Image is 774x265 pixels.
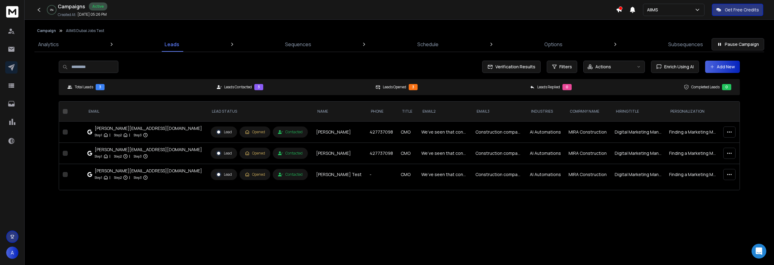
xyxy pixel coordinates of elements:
[397,102,418,122] th: title
[84,102,207,122] th: EMAIL
[559,64,572,70] span: Filters
[418,122,472,143] td: We’ve seen that construction brands like MIRA Construction are getting great results when they fo...
[366,122,397,143] td: 427737098
[312,102,366,122] th: NAME
[722,84,731,90] div: 0
[472,143,526,164] td: Construction companies that invest in brand storytelling are standing out faster online — especia...
[526,102,565,122] th: industries
[129,175,130,181] p: |
[383,85,406,90] p: Leads Opened
[95,132,102,138] p: Step 1
[366,143,397,164] td: 427737098
[134,153,142,159] p: Step 3
[245,151,265,156] div: Opened
[37,28,56,33] button: Campaign
[418,143,472,164] td: We’ve seen that construction brands like MIRA Construction are getting great results when they fo...
[662,64,694,70] span: Enrich Using AI
[705,61,740,73] button: Add New
[526,164,565,185] td: AI Automations
[58,3,85,10] h1: Campaigns
[129,153,130,159] p: |
[281,37,315,52] a: Sequences
[165,41,179,48] p: Leads
[651,61,699,73] button: Enrich Using AI
[541,37,566,52] a: Options
[565,143,611,164] td: MIRA Construction
[611,102,665,122] th: hiringTitle
[547,61,577,73] button: Filters
[409,84,418,90] div: 3
[418,102,472,122] th: email2
[66,28,104,33] p: AIIMS Dubai Jobs Test
[366,164,397,185] td: -
[129,132,130,138] p: |
[668,41,703,48] p: Subsequences
[712,38,764,50] button: Pause Campaign
[417,41,439,48] p: Schedule
[665,164,720,185] td: Finding a Marketing Manager who can translate concrete results into a compelling digital story is...
[75,85,93,90] p: Total Leads
[114,175,122,181] p: Step 2
[96,84,105,90] div: 3
[114,132,122,138] p: Step 2
[216,172,232,177] div: Lead
[482,61,541,73] button: Verification Results
[665,102,720,122] th: Personalization
[565,102,611,122] th: Company Name
[665,122,720,143] td: Finding a Marketing Manager who can translate concrete results into a compelling digital story is...
[216,151,232,156] div: Lead
[6,247,18,259] button: A
[134,175,142,181] p: Step 3
[691,85,720,90] p: Completed Leads
[278,130,303,135] div: Contacted
[254,84,263,90] div: 3
[665,37,707,52] a: Subsequences
[95,168,202,174] div: [PERSON_NAME][EMAIL_ADDRESS][DOMAIN_NAME]
[366,102,397,122] th: Phone
[414,37,442,52] a: Schedule
[285,41,311,48] p: Sequences
[278,172,303,177] div: Contacted
[611,143,665,164] td: Digital Marketing Manager
[752,244,766,259] div: Open Intercom Messenger
[216,129,232,135] div: Lead
[472,102,526,122] th: email3
[34,37,62,52] a: Analytics
[95,153,102,159] p: Step 1
[278,151,303,156] div: Contacted
[245,172,265,177] div: Opened
[95,147,202,153] div: [PERSON_NAME][EMAIL_ADDRESS][DOMAIN_NAME]
[665,143,720,164] td: Finding a Marketing Manager who can translate concrete results into a compelling digital story is...
[472,122,526,143] td: Construction companies that invest in brand storytelling are standing out faster online — especia...
[526,143,565,164] td: AI Automations
[611,164,665,185] td: Digital Marketing Manager
[50,8,54,12] p: 0 %
[565,164,611,185] td: MIRA Construction
[418,164,472,185] td: We’ve seen that construction brands like MIRA Construction are getting great results when they fo...
[565,122,611,143] td: MIRA Construction
[95,125,202,131] div: [PERSON_NAME][EMAIL_ADDRESS][DOMAIN_NAME]
[134,132,142,138] p: Step 3
[526,122,565,143] td: AI Automations
[312,143,366,164] td: [PERSON_NAME]
[114,153,122,159] p: Step 2
[611,122,665,143] td: Digital Marketing Manager
[161,37,183,52] a: Leads
[38,41,59,48] p: Analytics
[95,175,102,181] p: Step 1
[207,102,312,122] th: LEAD STATUS
[544,41,562,48] p: Options
[58,12,76,17] p: Created At:
[312,122,366,143] td: [PERSON_NAME]
[245,130,265,135] div: Opened
[595,64,611,70] p: Actions
[397,122,418,143] td: CMO
[397,143,418,164] td: CMO
[493,64,535,70] span: Verification Results
[89,2,107,10] div: Active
